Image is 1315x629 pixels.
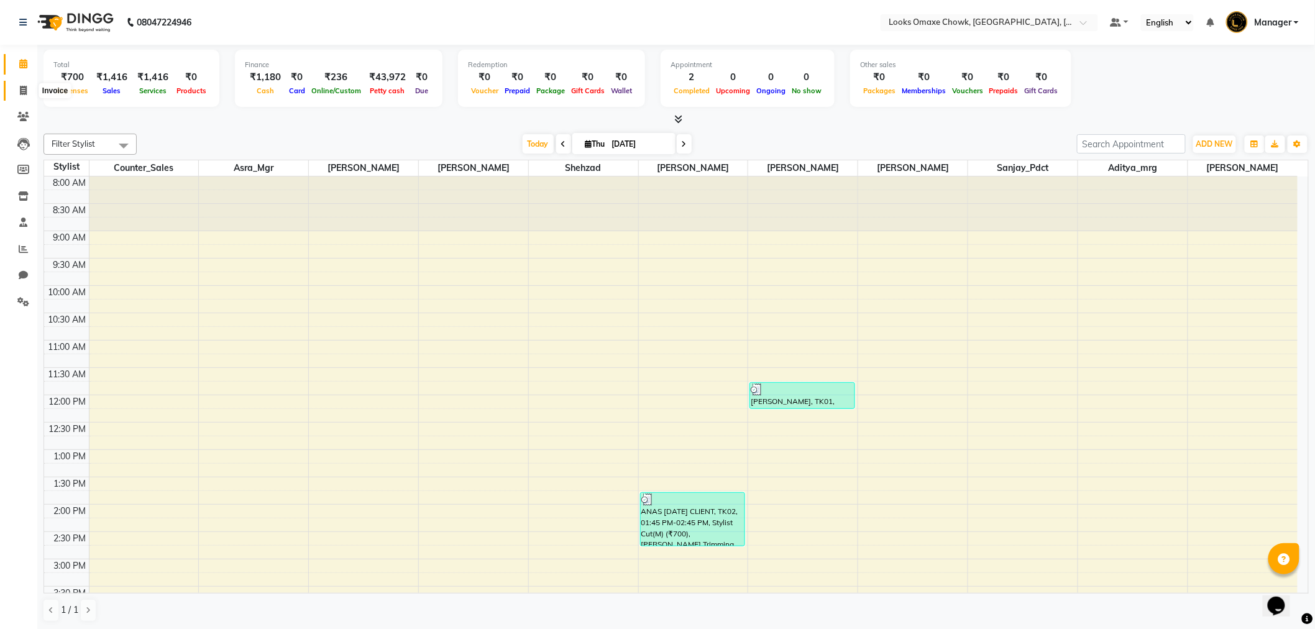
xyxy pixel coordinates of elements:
div: ₹0 [502,70,533,85]
div: [PERSON_NAME], TK01, 11:45 AM-12:15 PM, Upperlip~Wax (₹200) [750,383,854,408]
div: ₹0 [533,70,568,85]
div: Total [53,60,209,70]
span: [PERSON_NAME] [419,160,528,176]
div: 8:30 AM [51,204,89,217]
span: Shehzad [529,160,638,176]
div: ₹0 [986,70,1022,85]
span: Petty cash [367,86,408,95]
div: 1:00 PM [52,450,89,463]
div: Redemption [468,60,635,70]
div: ₹1,180 [245,70,286,85]
div: 0 [789,70,825,85]
span: Packages [860,86,899,95]
iframe: chat widget [1263,579,1303,617]
div: ₹0 [568,70,608,85]
div: ₹1,416 [132,70,173,85]
span: Sanjay_Pdct [968,160,1078,176]
div: ₹0 [286,70,308,85]
div: 9:00 AM [51,231,89,244]
span: Voucher [468,86,502,95]
div: ₹43,972 [364,70,411,85]
div: ANAS [DATE] CLIENT, TK02, 01:45 PM-02:45 PM, Stylist Cut(M) (₹700),[PERSON_NAME] Trimming (₹500) [641,493,745,546]
span: 1 / 1 [61,604,78,617]
span: [PERSON_NAME] [748,160,858,176]
span: ADD NEW [1196,139,1233,149]
div: Finance [245,60,433,70]
span: [PERSON_NAME] [639,160,748,176]
div: 11:30 AM [46,368,89,381]
div: ₹700 [53,70,91,85]
span: Sales [100,86,124,95]
div: ₹0 [468,70,502,85]
span: Completed [671,86,713,95]
span: Package [533,86,568,95]
span: Card [286,86,308,95]
span: Prepaids [986,86,1022,95]
span: [PERSON_NAME] [309,160,418,176]
div: Stylist [44,160,89,173]
div: 1:30 PM [52,477,89,490]
b: 08047224946 [137,5,191,40]
span: Thu [582,139,608,149]
span: Asra_Mgr [199,160,308,176]
div: 3:30 PM [52,587,89,600]
span: Aditya_mrg [1078,160,1188,176]
div: 2 [671,70,713,85]
div: 9:30 AM [51,259,89,272]
div: Invoice [39,83,71,98]
div: 11:00 AM [46,341,89,354]
span: Prepaid [502,86,533,95]
img: logo [32,5,117,40]
div: ₹236 [308,70,364,85]
div: Appointment [671,60,825,70]
span: Counter_Sales [89,160,199,176]
span: Manager [1254,16,1291,29]
span: Ongoing [753,86,789,95]
div: 2:00 PM [52,505,89,518]
div: ₹0 [949,70,986,85]
span: Memberships [899,86,949,95]
span: Online/Custom [308,86,364,95]
span: Upcoming [713,86,753,95]
div: 3:00 PM [52,559,89,572]
div: ₹0 [411,70,433,85]
span: Cash [254,86,277,95]
div: 2:30 PM [52,532,89,545]
div: ₹0 [608,70,635,85]
input: Search Appointment [1077,134,1186,154]
span: Services [136,86,170,95]
span: Filter Stylist [52,139,95,149]
span: Gift Cards [1022,86,1061,95]
div: ₹0 [173,70,209,85]
div: ₹0 [899,70,949,85]
span: No show [789,86,825,95]
span: [PERSON_NAME] [858,160,968,176]
img: Manager [1226,11,1248,33]
div: 10:00 AM [46,286,89,299]
div: 0 [753,70,789,85]
span: Due [412,86,431,95]
button: ADD NEW [1193,135,1236,153]
span: Products [173,86,209,95]
div: 10:30 AM [46,313,89,326]
div: ₹1,416 [91,70,132,85]
span: Today [523,134,554,154]
span: Wallet [608,86,635,95]
span: Gift Cards [568,86,608,95]
div: 0 [713,70,753,85]
div: 12:30 PM [47,423,89,436]
input: 2025-09-04 [608,135,671,154]
div: Other sales [860,60,1061,70]
div: 12:00 PM [47,395,89,408]
div: 8:00 AM [51,177,89,190]
div: ₹0 [860,70,899,85]
span: Vouchers [949,86,986,95]
span: [PERSON_NAME] [1188,160,1298,176]
div: ₹0 [1022,70,1061,85]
